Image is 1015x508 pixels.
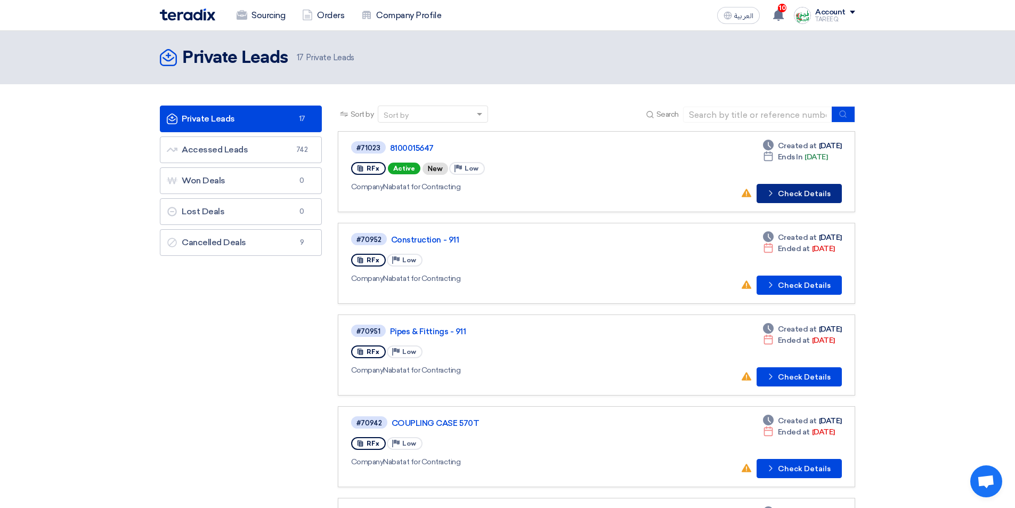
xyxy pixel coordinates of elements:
[356,236,381,243] div: #70952
[351,273,660,284] div: Nabatat for Contracting
[388,163,420,174] span: Active
[423,163,448,175] div: New
[160,106,322,132] a: Private Leads17
[296,175,308,186] span: 0
[228,4,294,27] a: Sourcing
[778,426,810,438] span: Ended at
[778,335,810,346] span: Ended at
[402,348,416,356] span: Low
[351,181,659,192] div: Nabatat for Contracting
[297,53,304,62] span: 17
[367,256,379,264] span: RFx
[356,328,380,335] div: #70951
[763,140,842,151] div: [DATE]
[160,136,322,163] a: Accessed Leads742
[296,114,308,124] span: 17
[356,144,380,151] div: #71023
[794,7,811,24] img: Screenshot___1727703618088.png
[683,107,832,123] input: Search by title or reference number
[778,151,803,163] span: Ends In
[351,456,660,467] div: Nabatat for Contracting
[160,198,322,225] a: Lost Deals0
[465,165,478,172] span: Low
[390,143,656,153] a: 8100015647
[757,276,842,295] button: Check Details
[763,232,842,243] div: [DATE]
[351,274,384,283] span: Company
[392,418,658,428] a: COUPLING CASE 570T
[160,9,215,21] img: Teradix logo
[353,4,450,27] a: Company Profile
[351,109,374,120] span: Sort by
[402,256,416,264] span: Low
[384,110,409,121] div: Sort by
[351,366,384,375] span: Company
[402,440,416,447] span: Low
[763,324,842,335] div: [DATE]
[734,12,753,20] span: العربية
[763,243,835,254] div: [DATE]
[763,335,835,346] div: [DATE]
[763,426,835,438] div: [DATE]
[391,235,657,245] a: Construction - 911
[757,367,842,386] button: Check Details
[778,4,786,12] span: 10
[717,7,760,24] button: العربية
[351,365,659,376] div: Nabatat for Contracting
[351,182,384,191] span: Company
[294,4,353,27] a: Orders
[296,144,308,155] span: 742
[367,165,379,172] span: RFx
[763,151,828,163] div: [DATE]
[778,140,817,151] span: Created at
[160,167,322,194] a: Won Deals0
[367,440,379,447] span: RFx
[778,415,817,426] span: Created at
[390,327,656,336] a: Pipes & Fittings - 911
[356,420,382,426] div: #70942
[757,184,842,203] button: Check Details
[778,324,817,335] span: Created at
[182,47,288,69] h2: Private Leads
[778,232,817,243] span: Created at
[656,109,679,120] span: Search
[763,415,842,426] div: [DATE]
[297,52,354,64] span: Private Leads
[160,229,322,256] a: Cancelled Deals9
[367,348,379,356] span: RFx
[351,457,384,466] span: Company
[296,206,308,217] span: 0
[778,243,810,254] span: Ended at
[815,8,846,17] div: Account
[757,459,842,478] button: Check Details
[970,465,1002,497] a: Open chat
[296,237,308,248] span: 9
[815,17,855,22] div: TAREEQ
